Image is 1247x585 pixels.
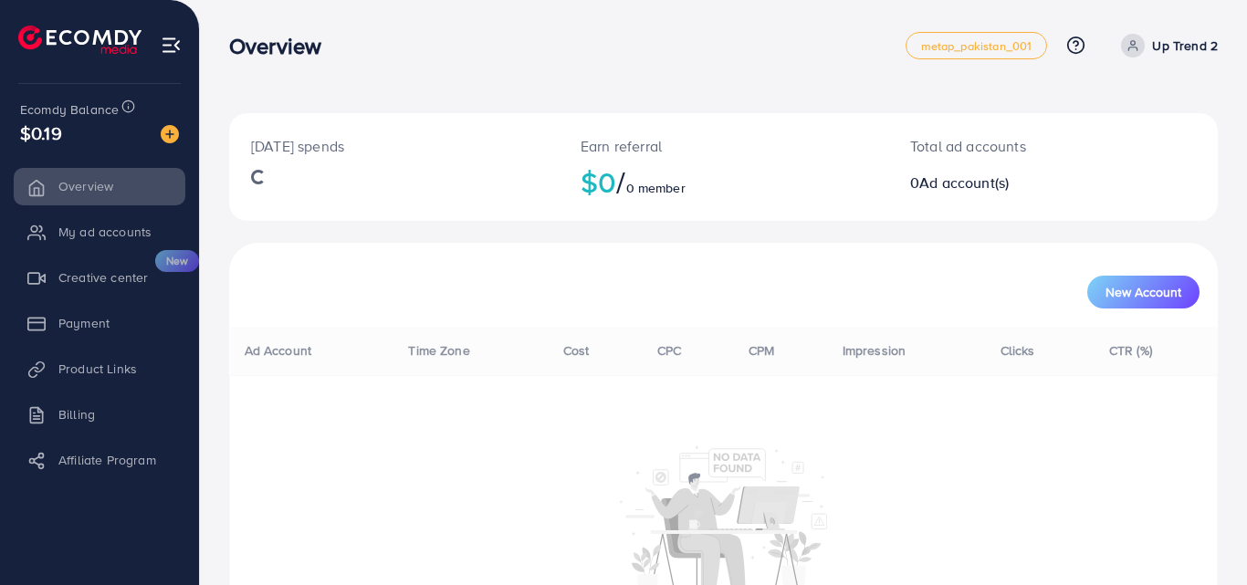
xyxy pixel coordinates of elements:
[1106,286,1181,298] span: New Account
[581,164,866,199] h2: $0
[1087,276,1200,308] button: New Account
[919,172,1009,193] span: Ad account(s)
[1114,34,1218,57] a: Up Trend 2
[1152,35,1218,57] p: Up Trend 2
[18,26,141,54] img: logo
[921,40,1032,52] span: metap_pakistan_001
[910,174,1114,192] h2: 0
[581,135,866,157] p: Earn referral
[906,32,1048,59] a: metap_pakistan_001
[229,33,336,59] h3: Overview
[20,100,119,119] span: Ecomdy Balance
[20,120,62,146] span: $0.19
[910,135,1114,157] p: Total ad accounts
[626,179,686,197] span: 0 member
[251,135,537,157] p: [DATE] spends
[616,161,625,203] span: /
[161,35,182,56] img: menu
[161,125,179,143] img: image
